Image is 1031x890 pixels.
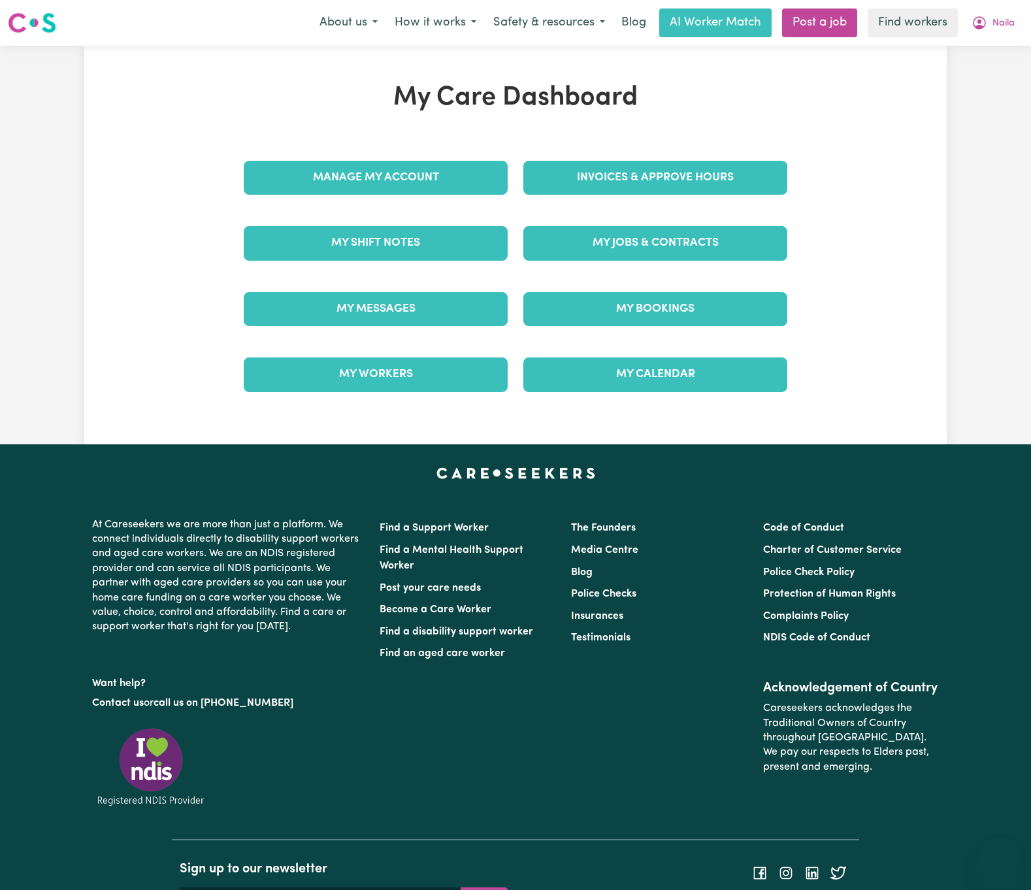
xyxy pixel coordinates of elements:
a: Post a job [782,8,857,37]
a: Find a disability support worker [380,627,533,637]
img: Careseekers logo [8,11,56,35]
a: Complaints Policy [763,611,849,621]
a: Become a Care Worker [380,604,491,615]
a: Blog [571,567,593,578]
a: Find a Support Worker [380,523,489,533]
a: My Bookings [523,292,787,326]
button: My Account [963,9,1023,37]
a: Manage My Account [244,161,508,195]
a: My Shift Notes [244,226,508,260]
a: My Jobs & Contracts [523,226,787,260]
a: Post your care needs [380,583,481,593]
a: Police Checks [571,589,636,599]
a: Follow Careseekers on Twitter [830,867,846,878]
iframe: Button to launch messaging window [979,838,1021,880]
a: Find workers [868,8,958,37]
button: How it works [386,9,485,37]
a: Insurances [571,611,623,621]
a: Careseekers home page [436,468,595,478]
a: AI Worker Match [659,8,772,37]
h2: Sign up to our newsletter [180,861,508,877]
a: Careseekers logo [8,8,56,38]
a: Follow Careseekers on Instagram [778,867,794,878]
a: Contact us [92,698,144,708]
a: Police Check Policy [763,567,855,578]
span: Naila [992,16,1015,31]
a: Testimonials [571,633,630,643]
a: Follow Careseekers on LinkedIn [804,867,820,878]
button: Safety & resources [485,9,614,37]
h1: My Care Dashboard [236,82,795,114]
p: At Careseekers we are more than just a platform. We connect individuals directly to disability su... [92,512,364,640]
p: Want help? [92,671,364,691]
p: Careseekers acknowledges the Traditional Owners of Country throughout [GEOGRAPHIC_DATA]. We pay o... [763,696,939,780]
a: Code of Conduct [763,523,844,533]
a: Invoices & Approve Hours [523,161,787,195]
a: Find a Mental Health Support Worker [380,545,523,571]
a: Follow Careseekers on Facebook [752,867,768,878]
p: or [92,691,364,716]
a: call us on [PHONE_NUMBER] [154,698,293,708]
a: Find an aged care worker [380,648,505,659]
a: The Founders [571,523,636,533]
img: Registered NDIS provider [92,726,210,808]
button: About us [311,9,386,37]
a: NDIS Code of Conduct [763,633,870,643]
a: My Calendar [523,357,787,391]
a: Charter of Customer Service [763,545,902,555]
a: Blog [614,8,654,37]
a: My Workers [244,357,508,391]
h2: Acknowledgement of Country [763,680,939,696]
a: Protection of Human Rights [763,589,896,599]
a: My Messages [244,292,508,326]
a: Media Centre [571,545,638,555]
